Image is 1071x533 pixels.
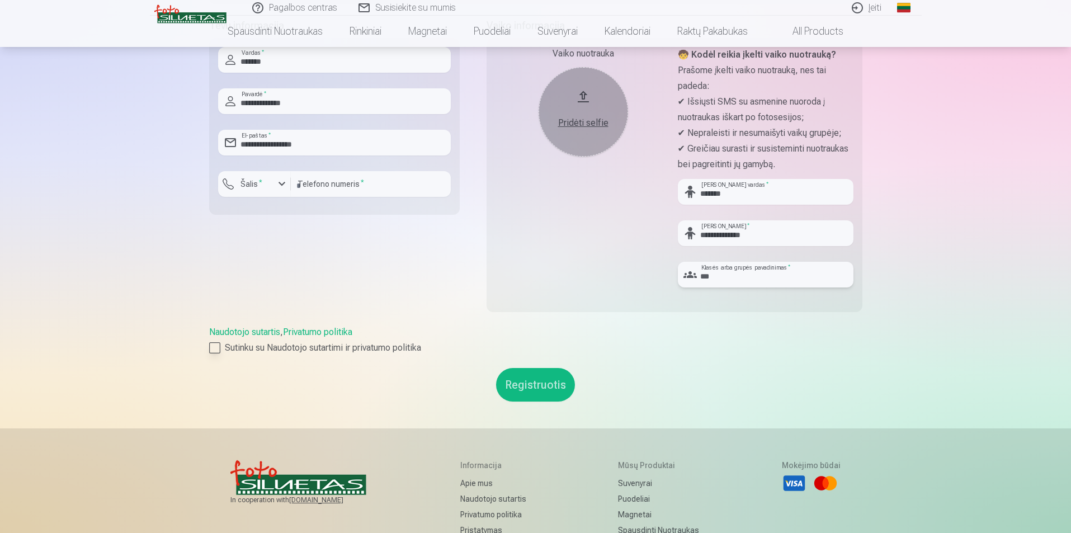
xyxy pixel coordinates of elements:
[209,327,280,337] a: Naudotojo sutartis
[761,16,857,47] a: All products
[230,496,378,504] span: In cooperation with
[289,496,370,504] a: [DOMAIN_NAME]
[236,178,267,190] label: Šalis
[209,326,862,355] div: ,
[460,475,535,491] a: Apie mus
[678,94,853,125] p: ✔ Išsiųsti SMS su asmenine nuoroda į nuotraukas iškart po fotosesijos;
[496,47,671,60] div: Vaiko nuotrauka
[209,341,862,355] label: Sutinku su Naudotojo sutartimi ir privatumo politika
[395,16,460,47] a: Magnetai
[678,49,836,60] strong: 🧒 Kodėl reikia įkelti vaiko nuotrauką?
[336,16,395,47] a: Rinkiniai
[496,368,575,402] button: Registruotis
[678,141,853,172] p: ✔ Greičiau surasti ir susisteminti nuotraukas bei pagreitinti jų gamybą.
[618,460,699,471] h5: Mūsų produktai
[618,507,699,522] a: Magnetai
[550,116,617,130] div: Pridėti selfie
[618,491,699,507] a: Puodeliai
[460,460,535,471] h5: Informacija
[539,67,628,157] button: Pridėti selfie
[460,507,535,522] a: Privatumo politika
[524,16,591,47] a: Suvenyrai
[154,4,227,23] img: /v3
[591,16,664,47] a: Kalendoriai
[782,471,806,496] li: Visa
[813,471,838,496] li: Mastercard
[678,125,853,141] p: ✔ Nepraleisti ir nesumaišyti vaikų grupėje;
[460,16,524,47] a: Puodeliai
[283,327,352,337] a: Privatumo politika
[460,491,535,507] a: Naudotojo sutartis
[782,460,841,471] h5: Mokėjimo būdai
[618,475,699,491] a: Suvenyrai
[678,63,853,94] p: Prašome įkelti vaiko nuotrauką, nes tai padeda:
[664,16,761,47] a: Raktų pakabukas
[218,171,291,197] button: Šalis*
[214,16,336,47] a: Spausdinti nuotraukas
